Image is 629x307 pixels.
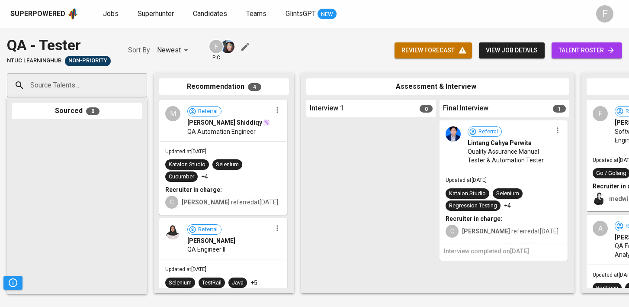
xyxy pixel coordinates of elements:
span: GlintsGPT [286,10,316,18]
img: app logo [67,7,79,20]
span: [PERSON_NAME] Shiddiqy [187,118,262,127]
span: 4 [248,83,261,91]
div: MReferral[PERSON_NAME] ShiddiqyQA Automation EngineerUpdated at[DATE]Katalon StudioSeleniumCucumb... [159,100,287,215]
div: Regression Testing [449,202,497,210]
img: medwi@glints.com [593,192,606,205]
div: ReferralLintang Cahya PerwitaQuality Assurance Manual Tester & Automation TesterUpdated at[DATE]K... [440,120,568,261]
span: [PERSON_NAME] [187,236,235,245]
p: Sort By [128,45,150,55]
span: Quality Assurance Manual Tester & Automation Tester [468,147,552,165]
div: M [165,106,180,121]
div: pic [209,39,224,61]
a: Jobs [103,9,120,19]
div: Selenium [496,190,519,198]
span: Referral [195,107,221,116]
p: +4 [201,172,208,181]
div: QA - Tester [7,35,111,56]
div: Go / Golang [596,169,626,178]
span: NEW [318,10,337,19]
div: Superpowered [10,9,65,19]
div: C [165,196,178,209]
div: Java [232,279,244,287]
span: referred at [DATE] [182,199,278,206]
div: Katalon Studio [449,190,486,198]
button: Open [142,84,144,86]
a: talent roster [552,42,622,58]
div: Recommendation [159,78,289,95]
div: TestRail [202,279,221,287]
span: Non-Priority [65,57,111,65]
div: C [446,225,459,238]
span: Lintang Cahya Perwita [468,139,532,147]
b: [PERSON_NAME] [462,228,510,235]
span: Interview 1 [310,103,344,113]
a: Teams [246,9,268,19]
b: Recruiter in charge: [446,215,502,222]
div: F [209,39,224,54]
a: GlintsGPT NEW [286,9,337,19]
span: Updated at [DATE] [165,266,206,272]
span: NTUC LearningHub [7,57,61,65]
span: QA Automation Engineer [187,127,256,136]
p: +4 [504,201,511,210]
span: [DATE] [510,248,529,255]
img: 8c676729b09744086c57122dec807d2d.jpg [165,224,180,239]
b: [PERSON_NAME] [182,199,230,206]
div: F [593,106,608,121]
b: medwi [609,195,628,202]
img: diazagista@glints.com [221,40,234,53]
span: 0 [86,107,99,115]
button: review forecast [395,42,472,58]
div: Katalon Studio [169,161,205,169]
span: review forecast [401,45,465,56]
div: Assessment & Interview [306,78,569,95]
span: Updated at [DATE] [446,177,487,183]
a: Superhunter [138,9,176,19]
div: A [593,221,608,236]
div: Selenium [216,161,239,169]
button: view job details [479,42,545,58]
span: view job details [486,45,538,56]
div: Selenium [169,279,192,287]
b: Recruiter in charge: [165,186,222,193]
a: Candidates [193,9,229,19]
div: Cucumber [169,173,194,181]
span: Referral [475,128,501,136]
div: Sufficient Talents in Pipeline [65,56,111,66]
span: Candidates [193,10,227,18]
span: 1 [553,105,566,113]
span: 0 [420,105,433,113]
span: Final Interview [443,103,488,113]
div: F [596,5,613,23]
img: magic_wand.svg [263,119,270,126]
p: Newest [157,45,181,55]
p: +5 [250,278,257,287]
span: Jobs [103,10,119,18]
div: Newest [157,42,191,58]
div: Sourced [12,103,142,120]
button: Pipeline Triggers [3,276,22,290]
span: Teams [246,10,266,18]
a: Superpoweredapp logo [10,7,79,20]
div: Postman [596,284,618,292]
span: talent roster [558,45,615,56]
span: Referral [195,226,221,234]
img: 2949ce7d669c6a87ebe6677609fc0873.jpg [446,126,461,142]
span: referred at [DATE] [462,228,558,235]
span: Superhunter [138,10,174,18]
h6: Interview completed on [444,247,563,256]
span: Updated at [DATE] [165,149,206,155]
span: QA Engineer II [187,245,225,254]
